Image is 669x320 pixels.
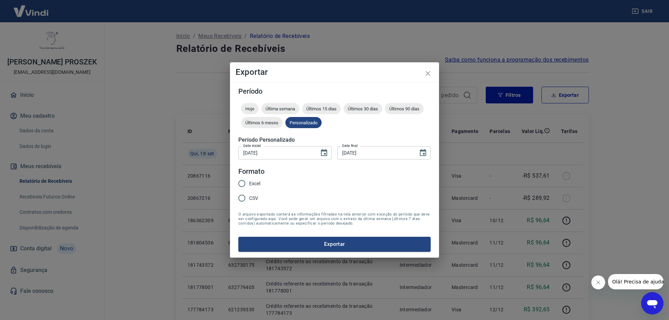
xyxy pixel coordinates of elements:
iframe: Botão para abrir a janela de mensagens [641,292,663,314]
label: Data final [342,143,358,148]
div: Personalizado [285,117,322,128]
h4: Exportar [236,68,433,76]
span: Personalizado [285,120,322,125]
input: DD/MM/YYYY [238,146,314,159]
span: Últimos 6 meses [241,120,283,125]
iframe: Mensagem da empresa [608,274,663,289]
label: Data inicial [243,143,261,148]
span: Últimos 30 dias [344,106,382,111]
div: Últimos 90 dias [385,103,424,114]
span: Últimos 90 dias [385,106,424,111]
h5: Período [238,88,431,95]
span: Última semana [261,106,299,111]
div: Últimos 15 dias [302,103,341,114]
h5: Período Personalizado [238,136,431,143]
div: Últimos 30 dias [344,103,382,114]
button: Exportar [238,237,431,251]
iframe: Fechar mensagem [591,275,605,289]
span: Olá! Precisa de ajuda? [4,5,59,10]
span: Últimos 15 dias [302,106,341,111]
span: O arquivo exportado conterá as informações filtradas na tela anterior com exceção do período que ... [238,212,431,226]
legend: Formato [238,166,264,177]
div: Hoje [241,103,259,114]
span: Excel [249,180,260,187]
div: Última semana [261,103,299,114]
input: DD/MM/YYYY [337,146,413,159]
span: Hoje [241,106,259,111]
span: CSV [249,195,258,202]
div: Últimos 6 meses [241,117,283,128]
button: Choose date, selected date is 18 de set de 2025 [317,146,331,160]
button: Choose date, selected date is 18 de set de 2025 [416,146,430,160]
button: close [420,65,436,82]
